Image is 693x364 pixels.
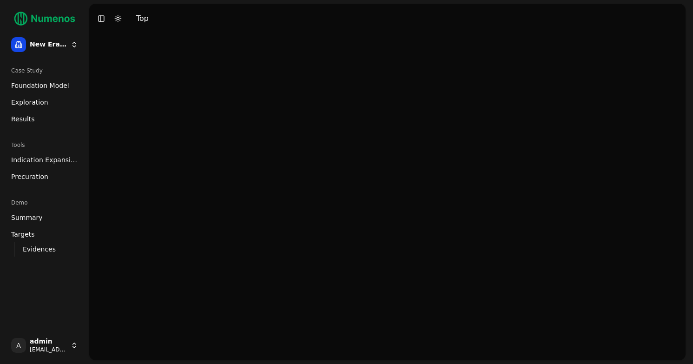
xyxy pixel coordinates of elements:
[7,78,82,93] a: Foundation Model
[11,230,35,239] span: Targets
[11,114,35,124] span: Results
[7,227,82,242] a: Targets
[7,152,82,167] a: Indication Expansion
[7,63,82,78] div: Case Study
[7,195,82,210] div: Demo
[11,338,26,353] span: A
[11,172,48,181] span: Precuration
[7,112,82,126] a: Results
[30,338,67,346] span: admin
[7,95,82,110] a: Exploration
[7,33,82,56] button: New Era Therapeutics
[7,7,82,30] img: Numenos
[11,98,48,107] span: Exploration
[7,138,82,152] div: Tools
[30,40,67,49] span: New Era Therapeutics
[136,13,149,24] div: Top
[23,245,56,254] span: Evidences
[7,169,82,184] a: Precuration
[19,243,71,256] a: Evidences
[7,210,82,225] a: Summary
[11,213,43,222] span: Summary
[30,346,67,353] span: [EMAIL_ADDRESS]
[11,81,69,90] span: Foundation Model
[11,155,78,165] span: Indication Expansion
[7,334,82,357] button: Aadmin[EMAIL_ADDRESS]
